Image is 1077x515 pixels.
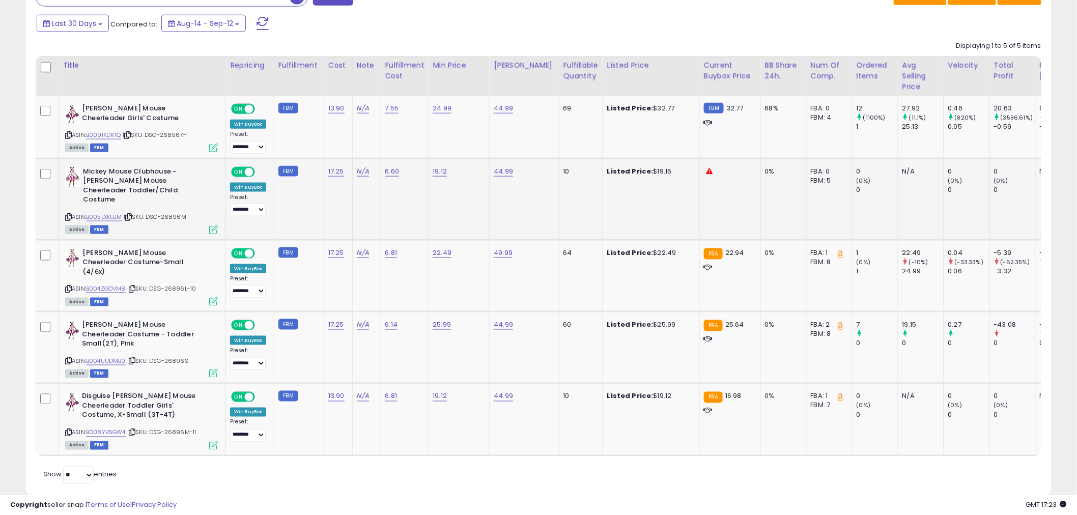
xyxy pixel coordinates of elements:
small: FBM [704,103,724,113]
div: FBA: 0 [811,104,844,113]
div: Fulfillment [278,60,320,71]
small: (0%) [857,402,871,410]
span: ON [232,105,245,113]
small: (0%) [994,177,1008,185]
small: FBM [278,391,298,402]
span: Aug-14 - Sep-12 [177,18,233,28]
a: 17.25 [328,320,344,330]
div: FBA: 1 [811,248,844,257]
div: 0 [994,338,1035,348]
div: Win BuyBox [230,264,266,273]
b: Listed Price: [607,248,654,257]
small: (0%) [857,177,871,185]
div: 0% [765,167,799,176]
a: 25.99 [433,320,451,330]
span: Last 30 Days [52,18,96,28]
div: 0 [902,338,944,348]
small: FBM [278,103,298,113]
span: 22.94 [725,248,744,257]
div: Repricing [230,60,270,71]
div: FBA: 0 [811,167,844,176]
div: -3.32 [994,267,1035,276]
b: [PERSON_NAME] Mouse Cheerleader Costume-Small (4/6x) [82,248,206,279]
span: OFF [253,249,270,257]
b: [PERSON_NAME] Mouse Cheerleader Girls' Costume [82,104,206,125]
img: 41vEu21A8KL._SL40_.jpg [65,320,79,340]
div: $19.16 [607,167,692,176]
div: FBM: 7 [811,401,844,410]
span: FBM [90,144,108,152]
div: 0 [994,411,1035,420]
span: All listings currently available for purchase on Amazon [65,441,89,450]
a: 6.81 [385,248,398,258]
div: 0 [948,411,989,420]
div: 19.15 [902,320,944,329]
span: | SKU: DSG-26896K-1 [123,131,188,139]
div: Fulfillment Cost [385,60,424,81]
div: Fulfillable Quantity [563,60,599,81]
span: FBM [90,225,108,234]
div: ASIN: [65,320,218,377]
a: 44.99 [494,391,513,402]
div: Win BuyBox [230,183,266,192]
div: -5.39 [994,248,1035,257]
span: OFF [253,393,270,402]
div: ASIN: [65,104,218,151]
div: Avg Selling Price [902,60,940,92]
div: 60 [563,320,595,329]
div: Cost [328,60,348,71]
div: 0 [857,411,898,420]
div: Win BuyBox [230,408,266,417]
div: Preset: [230,275,266,298]
div: FBM: 4 [811,113,844,122]
small: (0%) [948,177,962,185]
span: All listings currently available for purchase on Amazon [65,369,89,378]
a: 44.99 [494,320,513,330]
div: 0 [948,185,989,194]
div: FBA: 2 [811,320,844,329]
div: seller snap | | [10,500,177,510]
b: Listed Price: [607,391,654,401]
div: $25.99 [607,320,692,329]
span: | SKU: DSG-26896L-10 [127,284,196,293]
span: OFF [253,105,270,113]
small: FBM [278,319,298,330]
div: 0 [948,167,989,176]
a: 22.49 [433,248,451,258]
div: 1 [857,248,898,257]
div: Win BuyBox [230,336,266,345]
a: 7.55 [385,103,399,113]
div: 0 [994,185,1035,194]
a: N/A [357,320,369,330]
div: Ordered Items [857,60,894,81]
div: 22.49 [902,248,944,257]
span: 16.98 [725,391,742,401]
div: Win BuyBox [230,120,266,129]
span: FBM [90,441,108,450]
b: Listed Price: [607,103,654,113]
div: 0% [765,320,799,329]
a: 17.25 [328,166,344,177]
div: 0.05 [948,122,989,131]
span: OFF [253,167,270,176]
div: Preset: [230,419,266,442]
a: 6.60 [385,166,400,177]
div: Num of Comp. [811,60,848,81]
a: N/A [357,166,369,177]
div: $22.49 [607,248,692,257]
span: FBM [90,298,108,306]
small: FBA [704,320,723,331]
small: (0%) [948,402,962,410]
div: 27.92 [902,104,944,113]
div: FBM: 8 [811,257,844,267]
div: Preset: [230,347,266,370]
img: 41tjJNlDCeL._SL40_.jpg [65,167,80,187]
b: Listed Price: [607,320,654,329]
b: Listed Price: [607,166,654,176]
div: $19.12 [607,392,692,401]
div: -43.08 [994,320,1035,329]
a: B0091KDRTQ [86,131,121,139]
small: (-33.33%) [955,258,983,266]
a: 19.12 [433,166,447,177]
div: 0 [994,392,1035,401]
